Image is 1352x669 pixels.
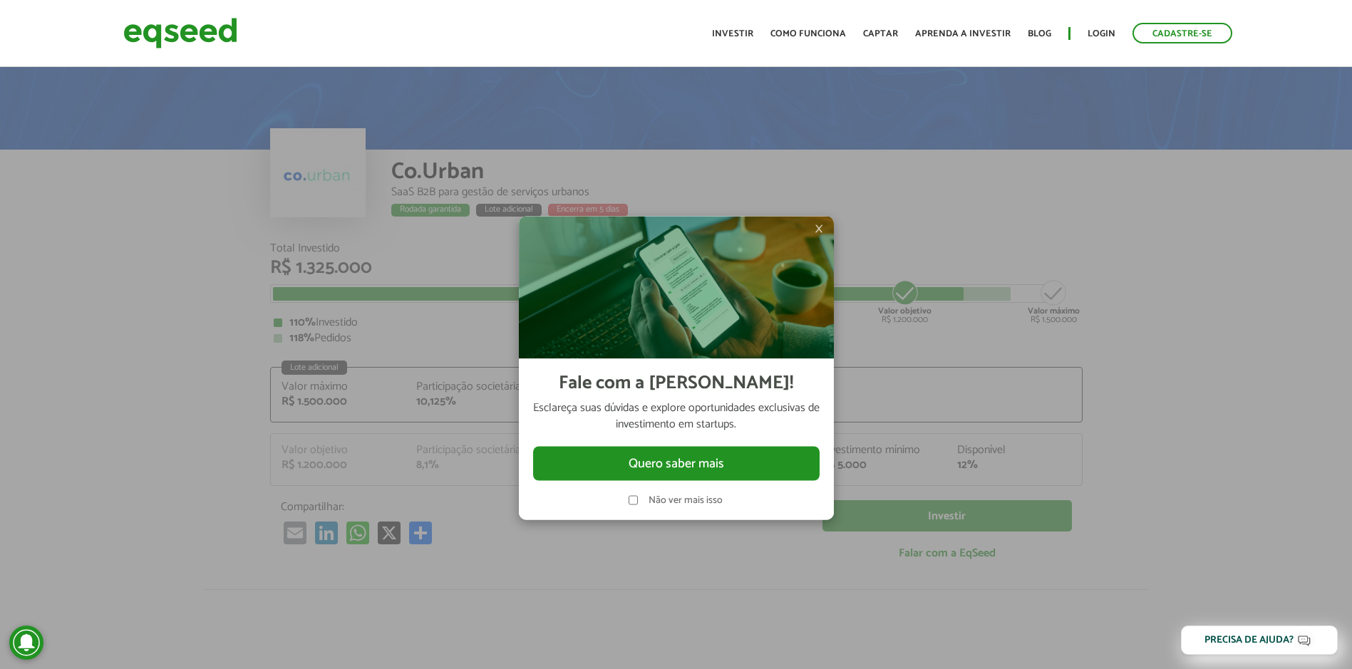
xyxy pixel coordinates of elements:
[533,400,820,432] p: Esclareça suas dúvidas e explore oportunidades exclusivas de investimento em startups.
[712,29,753,38] a: Investir
[559,373,793,393] h2: Fale com a [PERSON_NAME]!
[649,495,724,505] label: Não ver mais isso
[123,14,237,52] img: EqSeed
[815,219,823,237] span: ×
[533,447,820,481] button: Quero saber mais
[1132,23,1232,43] a: Cadastre-se
[915,29,1011,38] a: Aprenda a investir
[863,29,898,38] a: Captar
[1028,29,1051,38] a: Blog
[770,29,846,38] a: Como funciona
[519,216,834,358] img: Imagem celular
[1088,29,1115,38] a: Login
